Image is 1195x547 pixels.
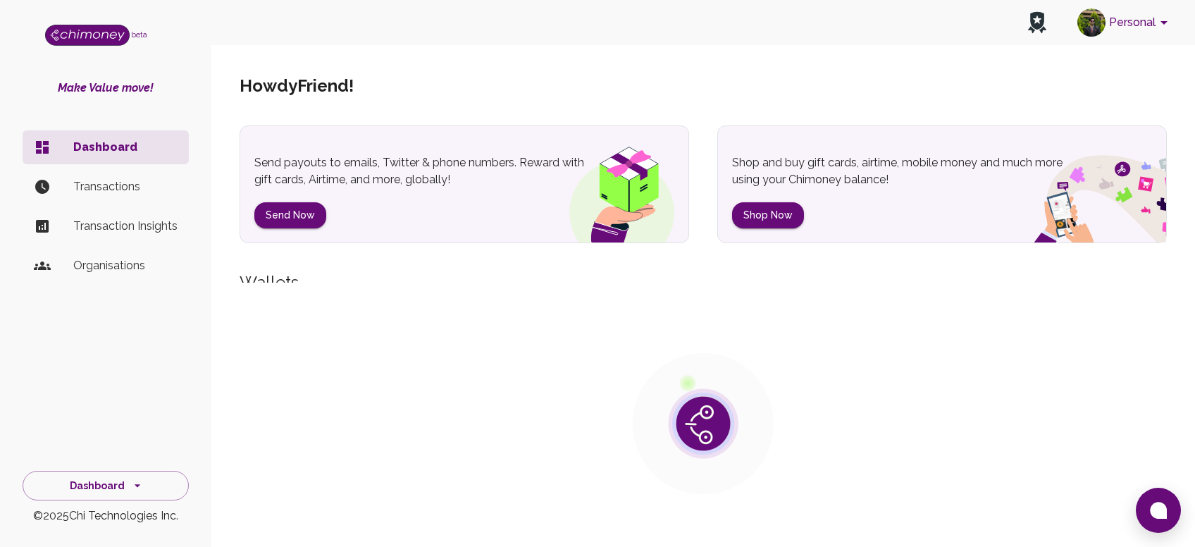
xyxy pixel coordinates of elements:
p: Organisations [73,257,178,274]
img: avatar [1077,8,1106,37]
p: Transaction Insights [73,218,178,235]
button: account of current user [1072,4,1178,41]
p: Send payouts to emails, Twitter & phone numbers. Reward with gift cards, Airtime, and more, globa... [254,154,605,188]
button: Dashboard [23,471,189,501]
h5: Howdy Friend ! [240,75,354,97]
button: Shop Now [732,202,804,228]
p: Shop and buy gift cards, airtime, mobile money and much more using your Chimoney balance! [732,154,1082,188]
p: Dashboard [73,139,178,156]
span: beta [131,30,147,39]
img: Logo [45,25,130,46]
p: Transactions [73,178,178,195]
img: public [633,353,774,494]
img: gift box [544,137,688,242]
button: Send Now [254,202,326,228]
button: Open chat window [1136,488,1181,533]
h5: Wallets [240,271,1167,294]
img: social spend [997,140,1166,242]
